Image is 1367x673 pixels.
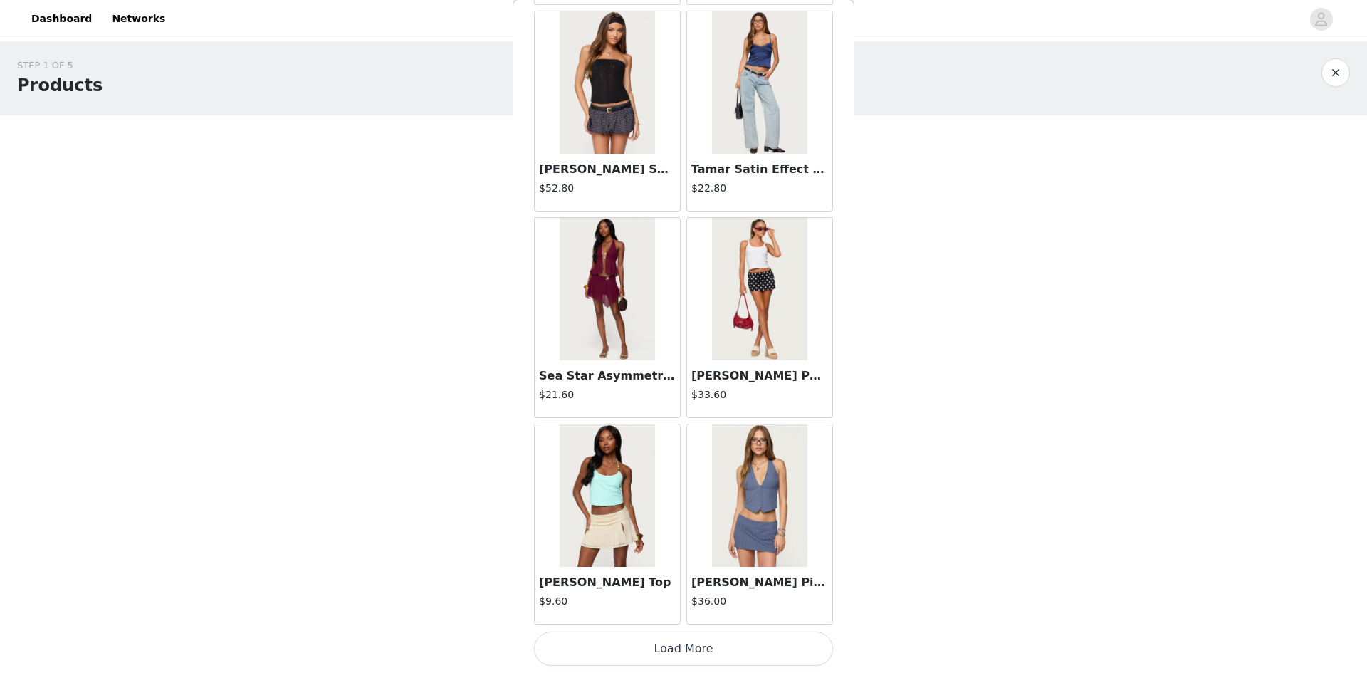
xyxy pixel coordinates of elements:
h4: $22.80 [691,181,828,196]
h4: $21.60 [539,387,676,402]
button: Load More [534,632,833,666]
h3: [PERSON_NAME] Pinstripe Button Up Halter Top [691,574,828,591]
h3: [PERSON_NAME] Top [539,574,676,591]
div: avatar [1314,8,1328,31]
div: STEP 1 OF 5 [17,58,103,73]
h4: $52.80 [539,181,676,196]
a: Networks [103,3,174,35]
h4: $36.00 [691,594,828,609]
h3: [PERSON_NAME] Polka Dot Mini Skort [691,367,828,385]
h4: $9.60 [539,594,676,609]
h3: Tamar Satin Effect Tank Top [691,161,828,178]
a: Dashboard [23,3,100,35]
h3: [PERSON_NAME] Sheer Mesh Corset [539,161,676,178]
h1: Products [17,73,103,98]
img: Frankey Pinstripe Button Up Halter Top [712,424,807,567]
img: Radley Bead Halter Top [560,424,654,567]
img: Tamar Satin Effect Tank Top [712,11,807,154]
h4: $33.60 [691,387,828,402]
h3: Sea Star Asymmetric Chiffon Mini Skirt [539,367,676,385]
img: Sea Star Asymmetric Chiffon Mini Skirt [560,218,654,360]
img: Noreen Polka Dot Mini Skort [712,218,807,360]
img: Reed Sheer Mesh Corset [560,11,654,154]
